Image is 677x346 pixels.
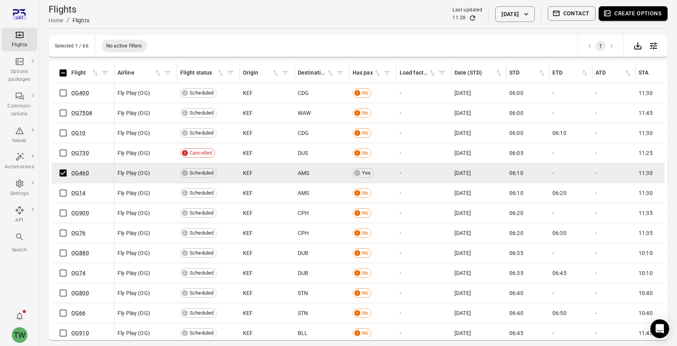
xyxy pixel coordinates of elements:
[454,309,471,317] span: [DATE]
[243,89,253,97] span: KEF
[71,69,99,77] div: Sort by flight in ascending order
[187,189,216,197] span: Scheduled
[2,55,37,86] a: Options packages
[400,69,428,77] div: Load factor
[596,69,624,77] div: ATD
[400,229,448,237] div: -
[639,69,667,77] div: STA
[400,89,448,97] div: -
[630,42,646,49] a: Export data
[509,129,523,137] span: 06:00
[298,249,308,257] span: DUB
[298,269,308,277] span: DUB
[99,67,111,79] button: Filter by flight
[71,170,89,176] a: OG460
[298,169,309,177] span: AMS
[400,129,448,137] div: -
[400,69,436,77] div: Sort by load factor in ascending order
[49,17,63,24] a: Home
[5,41,34,49] div: Flights
[509,69,546,77] div: Sort by STD in ascending order
[118,89,150,97] span: Fly Play (OG)
[596,41,606,51] button: page 1
[71,69,99,77] span: Flight
[639,69,675,77] span: STA
[400,109,448,117] div: -
[639,89,653,97] span: 11:30
[509,169,523,177] span: 06:10
[71,190,86,196] a: OG14
[596,229,632,237] div: -
[118,169,150,177] span: Fly Play (OG)
[67,16,69,25] li: /
[298,229,309,237] span: CPH
[12,327,27,343] div: TW
[55,43,89,49] div: Selected 1 / 66
[596,309,632,317] div: -
[5,190,34,198] div: Settings
[552,129,567,137] span: 06:10
[596,69,632,77] div: Sort by ATD in ascending order
[400,189,448,197] div: -
[49,16,89,25] nav: Breadcrumbs
[552,209,589,217] div: -
[454,69,495,77] div: Date (STD)
[2,150,37,173] a: Automations
[5,217,34,224] div: API
[353,69,373,77] div: Has pax
[118,309,150,317] span: Fly Play (OG)
[552,69,581,77] div: ETD
[650,319,669,338] div: Open Intercom Messenger
[5,102,34,118] div: Communi-cations
[243,209,253,217] span: KEF
[72,16,89,24] div: Flights
[243,309,253,317] span: KEF
[509,289,523,297] span: 06:40
[118,109,150,117] span: Fly Play (OG)
[453,6,482,14] div: Last updated
[5,68,34,84] div: Options packages
[180,69,224,77] span: Flight status
[187,209,216,217] span: Scheduled
[334,67,346,79] button: Filter by destination
[359,289,371,297] span: No
[639,169,653,177] span: 11:30
[224,67,236,79] span: Filter by flight status
[243,249,253,257] span: KEF
[243,289,253,297] span: KEF
[639,149,653,157] span: 11:25
[552,89,589,97] div: -
[596,189,632,197] div: -
[243,69,272,77] div: Origin
[495,6,534,22] button: [DATE]
[187,309,216,317] span: Scheduled
[552,269,567,277] span: 06:45
[187,129,216,137] span: Scheduled
[359,169,373,177] span: Yes
[552,109,589,117] div: -
[596,289,632,297] div: -
[187,289,216,297] span: Scheduled
[49,3,89,16] h1: Flights
[596,149,632,157] div: -
[454,289,471,297] span: [DATE]
[454,89,471,97] span: [DATE]
[436,67,448,79] button: Filter by load factor
[454,149,471,157] span: [DATE]
[639,129,653,137] span: 11:30
[243,129,253,137] span: KEF
[180,69,224,77] div: Sort by flight status in ascending order
[596,269,632,277] div: -
[400,169,448,177] div: -
[596,169,632,177] div: -
[187,109,216,117] span: Scheduled
[71,150,89,156] a: OG730
[187,89,216,97] span: Scheduled
[71,270,86,276] a: OG74
[454,209,471,217] span: [DATE]
[243,229,253,237] span: KEF
[118,69,154,77] div: Airline
[187,229,216,237] span: Scheduled
[509,209,523,217] span: 06:20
